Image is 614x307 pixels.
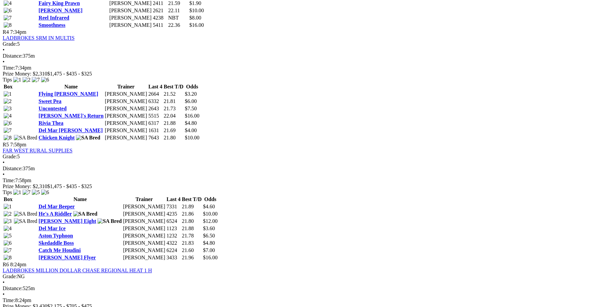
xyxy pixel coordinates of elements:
img: 3 [4,218,12,224]
td: 6524 [166,218,181,225]
img: SA Bred [14,211,37,217]
div: 7:58pm [3,178,611,183]
td: [PERSON_NAME] [104,120,147,127]
img: 1 [13,189,21,195]
a: Uncontested [38,106,66,111]
img: 7 [23,189,31,195]
a: Catch Me Houdini [38,247,81,253]
td: 2643 [148,105,162,112]
td: [PERSON_NAME] [123,232,165,239]
a: Rivia Thea [38,120,63,126]
td: [PERSON_NAME] [109,22,152,28]
span: 7:58pm [10,142,27,147]
a: [PERSON_NAME]'s Return [38,113,103,119]
span: $1,475 - $435 - $325 [47,71,92,77]
img: 7 [4,128,12,133]
span: $3.20 [185,91,197,97]
span: Distance: [3,53,23,59]
img: 2 [4,211,12,217]
img: 6 [4,8,12,14]
td: 21.52 [163,91,184,97]
a: Del Mar [PERSON_NAME] [38,128,102,133]
td: 4235 [166,211,181,217]
a: FAR WEST RURAL SUPPLIES [3,148,73,153]
img: 2 [4,98,12,104]
td: [PERSON_NAME] [104,113,147,119]
img: SA Bred [73,211,97,217]
img: 1 [4,91,12,97]
a: LADBROKES SRM IN MULTIS [3,35,75,41]
td: 7331 [166,203,181,210]
th: Odds [203,196,218,203]
span: $10.00 [203,211,217,217]
a: Reel Infrared [38,15,69,21]
td: 2621 [153,7,167,14]
td: 1631 [148,127,162,134]
div: Prize Money: $2,310 [3,183,611,189]
div: 375m [3,53,611,59]
td: 2664 [148,91,162,97]
th: Best T/D [182,196,202,203]
span: $8.00 [189,15,201,21]
td: 6317 [148,120,162,127]
td: 7643 [148,134,162,141]
img: 4 [4,226,12,231]
span: R6 [3,262,9,267]
td: [PERSON_NAME] [104,105,147,112]
span: • [3,172,5,177]
td: [PERSON_NAME] [104,127,147,134]
td: [PERSON_NAME] [123,254,165,261]
span: $16.00 [189,22,204,28]
td: 21.89 [182,203,202,210]
td: 6332 [148,98,162,105]
span: Box [4,84,13,89]
a: LADBROKES MILLION DOLLAR CHASE REGIONAL HEAT 1 H [3,268,152,273]
th: Trainer [123,196,165,203]
td: [PERSON_NAME] [123,247,165,254]
img: 6 [4,240,12,246]
td: 21.88 [182,225,202,232]
a: [PERSON_NAME] Eight [38,218,96,224]
img: SA Bred [97,218,122,224]
div: 5 [3,41,611,47]
span: $10.00 [189,8,204,13]
span: Time: [3,297,15,303]
span: $3.60 [203,226,215,231]
span: $1,475 - $435 - $325 [47,183,92,189]
img: 8 [4,22,12,28]
img: 4 [4,113,12,119]
th: Best T/D [163,83,184,90]
th: Trainer [104,83,147,90]
span: $4.80 [185,120,197,126]
span: $10.00 [185,135,199,140]
span: • [3,47,5,53]
td: NBT [168,15,188,21]
img: 3 [4,106,12,112]
span: Distance: [3,166,23,171]
td: 1232 [166,232,181,239]
th: Name [38,83,104,90]
td: [PERSON_NAME] [104,134,147,141]
a: Smoothness [38,22,65,28]
img: 4 [4,0,12,6]
span: • [3,160,5,165]
td: [PERSON_NAME] [104,91,147,97]
img: 1 [4,204,12,210]
td: 21.78 [182,232,202,239]
span: $7.00 [203,247,215,253]
a: [PERSON_NAME] [38,8,82,13]
div: 8:24pm [3,297,611,303]
div: 7:34pm [3,65,611,71]
a: He's A Riddler [38,211,72,217]
td: [PERSON_NAME] [109,15,152,21]
span: Distance: [3,285,23,291]
a: Del Mar Ice [38,226,65,231]
span: $4.80 [203,240,215,246]
th: Odds [184,83,200,90]
td: 5515 [148,113,162,119]
a: Sweet Pea [38,98,61,104]
span: Grade: [3,41,17,47]
td: [PERSON_NAME] [123,225,165,232]
td: [PERSON_NAME] [123,218,165,225]
div: 375m [3,166,611,172]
